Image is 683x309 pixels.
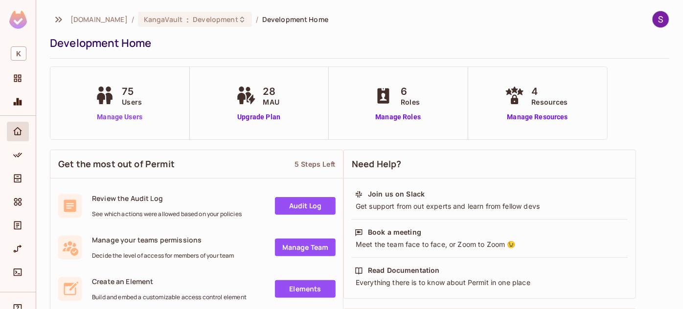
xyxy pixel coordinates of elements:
span: Roles [401,97,420,107]
li: / [132,15,134,24]
span: Review the Audit Log [92,194,242,203]
div: Elements [7,192,29,212]
li: / [256,15,258,24]
img: SReyMgAAAABJRU5ErkJggg== [9,11,27,29]
img: Shashank KS [653,11,669,27]
span: the active workspace [70,15,128,24]
a: Elements [275,280,336,298]
span: MAU [263,97,279,107]
span: 75 [122,84,142,99]
span: Development [193,15,238,24]
span: 6 [401,84,420,99]
span: K [11,46,26,61]
span: Development Home [262,15,328,24]
span: 4 [532,84,568,99]
div: URL Mapping [7,239,29,259]
div: Get support from out experts and learn from fellow devs [355,201,625,211]
div: 5 Steps Left [295,159,335,169]
a: Manage Users [92,112,147,122]
a: Manage Roles [371,112,425,122]
div: Join us on Slack [368,189,425,199]
span: Users [122,97,142,107]
span: Build and embed a customizable access control element [92,293,247,301]
span: Decide the level of access for members of your team [92,252,234,260]
span: See which actions were allowed based on your policies [92,210,242,218]
div: Book a meeting [368,227,421,237]
a: Manage Resources [502,112,573,122]
div: Read Documentation [368,265,440,275]
div: Connect [7,263,29,282]
div: Home [7,122,29,141]
div: Monitoring [7,92,29,111]
div: Projects [7,68,29,88]
div: Meet the team face to face, or Zoom to Zoom 😉 [355,240,625,249]
a: Upgrade Plan [234,112,284,122]
div: Policy [7,145,29,165]
div: Directory [7,169,29,188]
span: Manage your teams permissions [92,235,234,244]
div: Everything there is to know about Permit in one place [355,278,625,287]
span: Get the most out of Permit [58,158,175,170]
span: Need Help? [352,158,402,170]
div: Workspace: kangasys.com [7,43,29,65]
div: Development Home [50,36,664,50]
div: Audit Log [7,216,29,235]
span: Resources [532,97,568,107]
span: Create an Element [92,277,247,286]
span: KangaVault [144,15,182,24]
a: Audit Log [275,197,336,215]
a: Manage Team [275,239,336,256]
span: : [186,16,189,23]
span: 28 [263,84,279,99]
